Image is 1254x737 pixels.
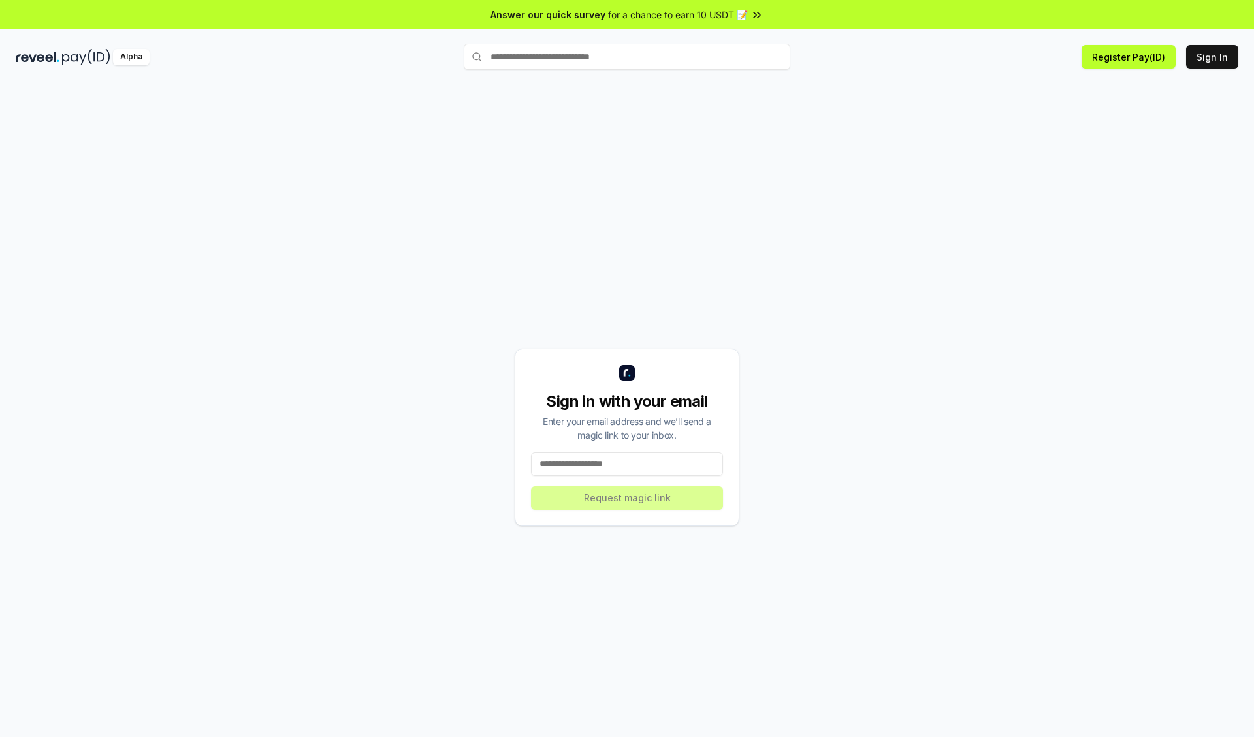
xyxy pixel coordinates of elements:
button: Register Pay(ID) [1082,45,1176,69]
div: Sign in with your email [531,391,723,412]
div: Enter your email address and we’ll send a magic link to your inbox. [531,415,723,442]
img: logo_small [619,365,635,381]
span: Answer our quick survey [490,8,605,22]
div: Alpha [113,49,150,65]
span: for a chance to earn 10 USDT 📝 [608,8,748,22]
img: pay_id [62,49,110,65]
img: reveel_dark [16,49,59,65]
button: Sign In [1186,45,1238,69]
